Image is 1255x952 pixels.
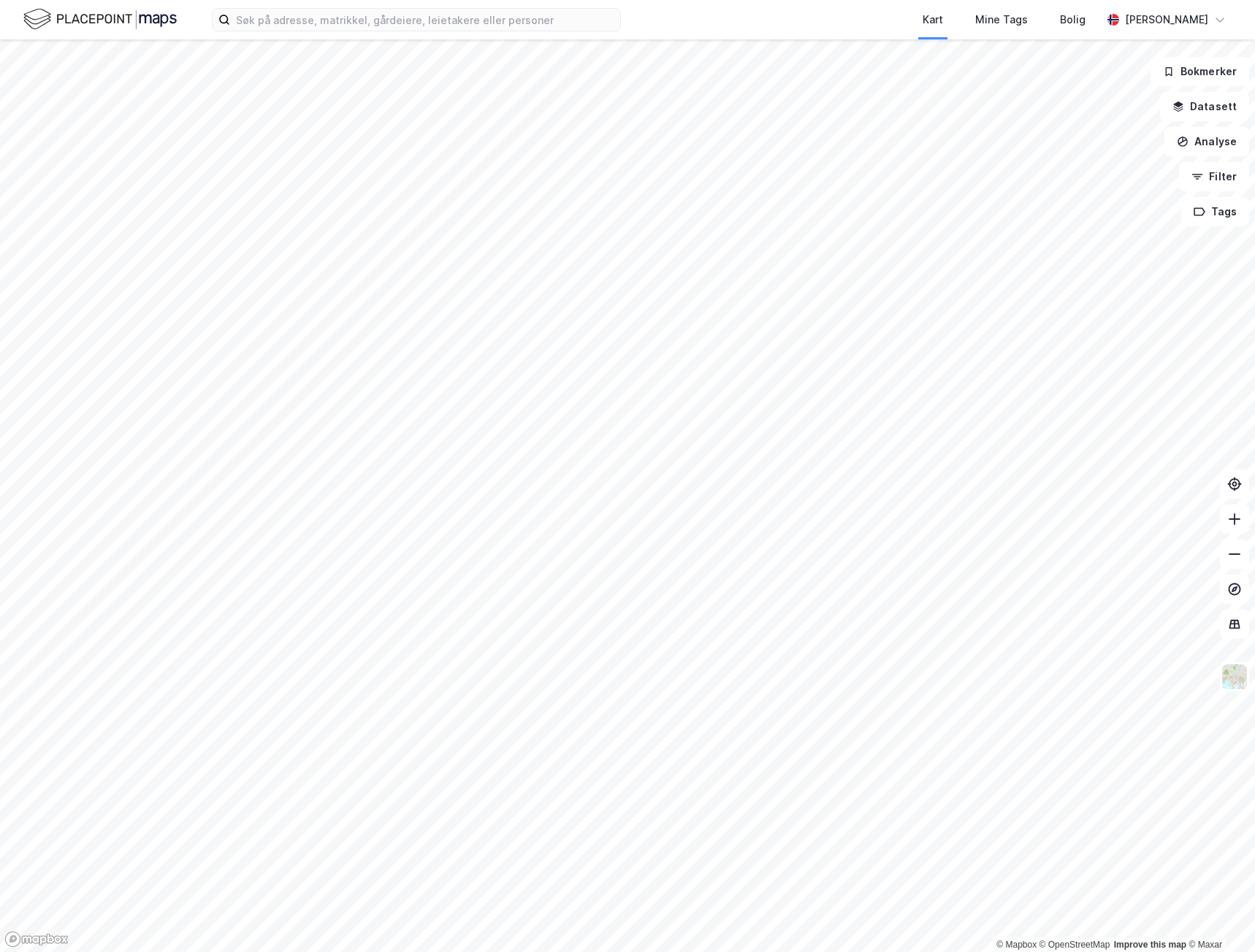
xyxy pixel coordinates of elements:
[1060,11,1086,28] div: Bolig
[923,11,943,28] div: Kart
[23,7,177,32] img: logo.f888ab2527a4732fd821a326f86c7f29.svg
[1182,882,1255,952] iframe: Chat Widget
[230,9,620,31] input: Søk på adresse, matrikkel, gårdeiere, leietakere eller personer
[1179,162,1249,191] button: Filter
[996,940,1037,950] a: Mapbox
[1114,940,1186,950] a: Improve this map
[1221,663,1248,691] img: Z
[1160,92,1249,121] button: Datasett
[1040,940,1110,950] a: OpenStreetMap
[4,931,69,948] a: Mapbox homepage
[1125,11,1208,28] div: [PERSON_NAME]
[1151,57,1249,86] button: Bokmerker
[1181,197,1249,226] button: Tags
[975,11,1028,28] div: Mine Tags
[1164,127,1249,156] button: Analyse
